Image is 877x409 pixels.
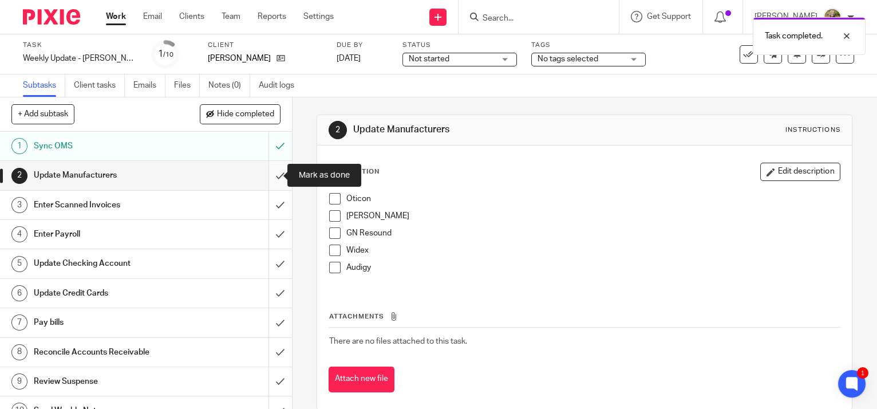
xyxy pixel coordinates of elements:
[11,197,27,213] div: 3
[11,314,27,331] div: 7
[11,226,27,242] div: 4
[823,8,842,26] img: image.jpg
[11,285,27,301] div: 6
[23,41,137,50] label: Task
[179,11,204,22] a: Clients
[760,163,840,181] button: Edit description
[857,367,868,379] div: 1
[337,54,361,62] span: [DATE]
[133,74,165,97] a: Emails
[353,124,609,136] h1: Update Manufacturers
[23,74,65,97] a: Subtasks
[34,373,183,390] h1: Review Suspense
[337,41,388,50] label: Due by
[143,11,162,22] a: Email
[208,74,250,97] a: Notes (0)
[785,125,840,135] div: Instructions
[34,167,183,184] h1: Update Manufacturers
[402,41,517,50] label: Status
[34,314,183,331] h1: Pay bills
[346,210,840,222] p: [PERSON_NAME]
[34,255,183,272] h1: Update Checking Account
[258,11,286,22] a: Reports
[23,53,137,64] div: Weekly Update - Milliano
[303,11,334,22] a: Settings
[200,104,281,124] button: Hide completed
[106,11,126,22] a: Work
[23,9,80,25] img: Pixie
[34,285,183,302] h1: Update Credit Cards
[34,137,183,155] h1: Sync OMS
[259,74,303,97] a: Audit logs
[217,110,274,119] span: Hide completed
[11,256,27,272] div: 5
[409,55,449,63] span: Not started
[765,30,823,42] p: Task completed.
[346,227,840,239] p: GN Resound
[11,138,27,154] div: 1
[329,367,394,392] button: Attach new file
[346,262,840,273] p: Audigy
[11,168,27,184] div: 2
[329,121,347,139] div: 2
[74,74,125,97] a: Client tasks
[222,11,240,22] a: Team
[346,193,840,204] p: Oticon
[11,373,27,390] div: 9
[34,226,183,243] h1: Enter Payroll
[34,344,183,361] h1: Reconcile Accounts Receivable
[174,74,200,97] a: Files
[11,104,74,124] button: + Add subtask
[329,167,380,176] p: Description
[11,344,27,360] div: 8
[34,196,183,214] h1: Enter Scanned Invoices
[208,41,322,50] label: Client
[329,313,384,320] span: Attachments
[158,48,173,61] div: 1
[23,53,137,64] div: Weekly Update - [PERSON_NAME]
[538,55,598,63] span: No tags selected
[208,53,271,64] p: [PERSON_NAME]
[329,337,467,345] span: There are no files attached to this task.
[346,245,840,256] p: Widex
[163,52,173,58] small: /10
